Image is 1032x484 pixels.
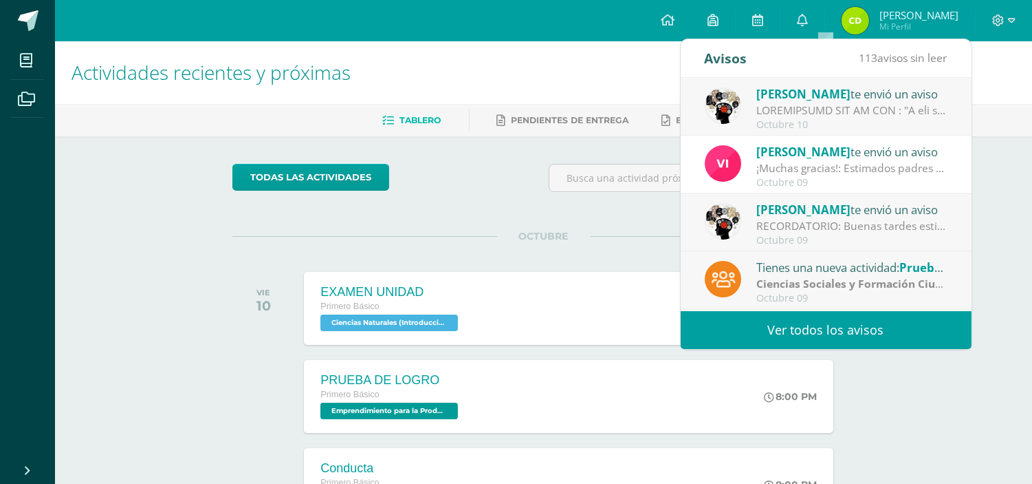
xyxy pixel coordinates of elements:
span: Pendientes de entrega [512,115,629,125]
span: Ciencias Naturales (Introducción a la Biología) 'C' [320,315,458,331]
div: Octubre 09 [756,177,947,189]
span: 113 [859,50,878,65]
span: Tablero [400,115,441,125]
span: Emprendimiento para la Productividad 'C' [320,403,458,419]
div: RECORDATORIO: Buenas tardes estimados estudiantes , un cordial saludo. El motivo de escribirles e... [756,218,947,234]
div: Octubre 10 [756,119,947,131]
span: Primero Básico [320,302,379,311]
div: te envió un aviso [756,85,947,103]
a: Ver todos los avisos [681,311,971,349]
span: [PERSON_NAME] [756,144,850,160]
div: Conducta [320,461,461,476]
span: OCTUBRE [497,230,591,242]
div: te envió un aviso [756,143,947,160]
div: VIE [256,288,271,297]
div: DEDICATORIA FIN DE AÑO : "A mis queridos alumnos, hoy no les digo adiós, les digo hasta pronto." ... [756,103,947,118]
div: PRUEBA DE LOGRO [320,373,461,388]
img: d0c6f22d077d79b105329a2d9734bcdb.png [842,7,869,34]
img: bd6d0aa147d20350c4821b7c643124fa.png [705,145,741,182]
img: d172b984f1f79fc296de0e0b277dc562.png [705,203,741,240]
div: 10 [256,297,271,314]
div: Tienes una nueva actividad: [756,258,947,276]
div: ¡Muchas gracias!: Estimados padres y madres de familia. Llegamos al cierre de este ciclo escolar,... [756,160,947,176]
span: [PERSON_NAME] [879,8,958,22]
div: Octubre 09 [756,293,947,304]
span: Entregadas [677,115,738,125]
div: Octubre 09 [756,235,947,246]
span: avisos sin leer [859,50,947,65]
div: te envió un aviso [756,200,947,218]
span: Primero Básico [320,390,379,399]
span: Mi Perfil [879,21,958,32]
img: d172b984f1f79fc296de0e0b277dc562.png [705,87,741,124]
a: Entregadas [662,109,738,131]
span: [PERSON_NAME] [756,202,850,218]
input: Busca una actividad próxima aquí... [549,165,854,191]
div: | Prueba de Logro [756,276,947,292]
a: todas las Actividades [232,164,389,191]
span: [PERSON_NAME] [756,86,850,102]
div: 8:00 PM [764,390,817,403]
div: Avisos [705,39,747,77]
span: Actividades recientes y próximas [72,59,351,85]
a: Pendientes de entrega [497,109,629,131]
a: Tablero [383,109,441,131]
div: EXAMEN UNIDAD [320,285,461,299]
